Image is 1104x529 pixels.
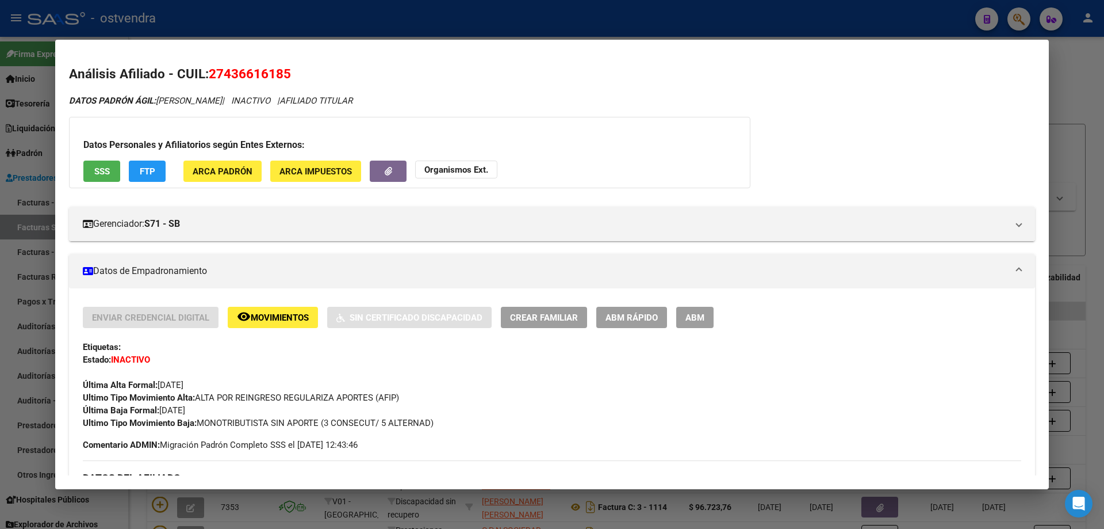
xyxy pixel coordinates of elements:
[676,307,714,328] button: ABM
[94,166,110,177] span: SSS
[228,307,318,328] button: Movimientos
[1065,490,1092,517] div: Open Intercom Messenger
[69,96,352,106] i: | INACTIVO |
[279,166,352,177] span: ARCA Impuestos
[83,405,185,416] span: [DATE]
[501,307,587,328] button: Crear Familiar
[327,307,492,328] button: Sin Certificado Discapacidad
[69,64,1035,84] h2: Análisis Afiliado - CUIL:
[209,66,291,81] span: 27436616185
[144,217,180,231] strong: S71 - SB
[237,310,251,324] mat-icon: remove_red_eye
[83,355,111,365] strong: Estado:
[270,161,361,182] button: ARCA Impuestos
[685,313,704,323] span: ABM
[183,161,262,182] button: ARCA Padrón
[605,313,658,323] span: ABM Rápido
[83,418,434,428] span: MONOTRIBUTISTA SIN APORTE (3 CONSECUT/ 5 ALTERNAD)
[69,254,1035,288] mat-expansion-panel-header: Datos de Empadronamiento
[350,313,482,323] span: Sin Certificado Discapacidad
[111,355,150,365] strong: INACTIVO
[510,313,578,323] span: Crear Familiar
[83,439,358,451] span: Migración Padrón Completo SSS el [DATE] 12:43:46
[83,471,1021,484] h3: DATOS DEL AFILIADO
[83,393,195,403] strong: Ultimo Tipo Movimiento Alta:
[83,307,218,328] button: Enviar Credencial Digital
[83,217,1007,231] mat-panel-title: Gerenciador:
[83,264,1007,278] mat-panel-title: Datos de Empadronamiento
[83,342,121,352] strong: Etiquetas:
[69,96,222,106] span: [PERSON_NAME]
[83,393,399,403] span: ALTA POR REINGRESO REGULARIZA APORTES (AFIP)
[83,440,160,450] strong: Comentario ADMIN:
[279,96,352,106] span: AFILIADO TITULAR
[83,161,120,182] button: SSS
[69,96,156,106] strong: DATOS PADRÓN ÁGIL:
[415,161,497,178] button: Organismos Ext.
[129,161,166,182] button: FTP
[83,418,197,428] strong: Ultimo Tipo Movimiento Baja:
[596,307,667,328] button: ABM Rápido
[83,380,158,390] strong: Última Alta Formal:
[83,380,183,390] span: [DATE]
[251,313,309,323] span: Movimientos
[83,405,159,416] strong: Última Baja Formal:
[83,138,736,152] h3: Datos Personales y Afiliatorios según Entes Externos:
[140,166,155,177] span: FTP
[92,313,209,323] span: Enviar Credencial Digital
[69,207,1035,241] mat-expansion-panel-header: Gerenciador:S71 - SB
[193,166,252,177] span: ARCA Padrón
[424,165,488,175] strong: Organismos Ext.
